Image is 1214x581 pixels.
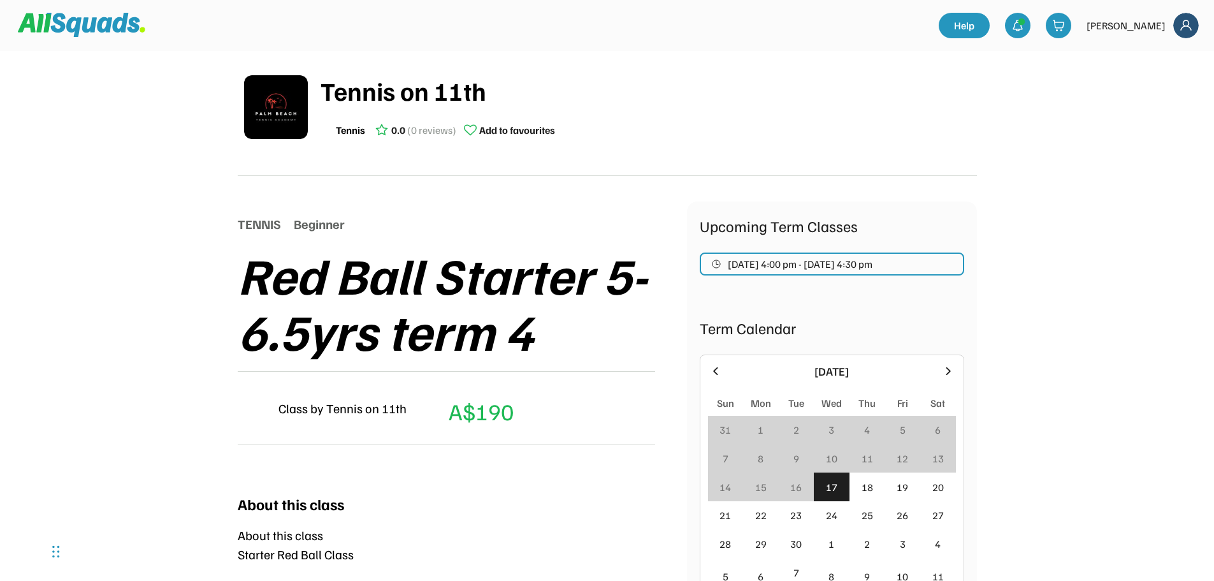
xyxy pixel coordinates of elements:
[900,422,906,438] div: 5
[755,480,767,495] div: 15
[719,422,731,438] div: 31
[758,422,763,438] div: 1
[719,480,731,495] div: 14
[897,508,908,523] div: 26
[826,508,837,523] div: 24
[336,122,365,138] div: Tennis
[793,565,799,580] div: 7
[449,394,514,429] div: A$190
[755,536,767,552] div: 29
[278,399,407,418] div: Class by Tennis on 11th
[862,508,873,523] div: 25
[864,422,870,438] div: 4
[719,536,731,552] div: 28
[700,316,964,339] div: Term Calendar
[723,451,728,466] div: 7
[479,122,555,138] div: Add to favourites
[758,451,763,466] div: 8
[935,536,941,552] div: 4
[826,480,837,495] div: 17
[862,451,873,466] div: 11
[862,480,873,495] div: 18
[755,508,767,523] div: 22
[939,13,990,38] a: Help
[1087,18,1166,33] div: [PERSON_NAME]
[391,122,405,138] div: 0.0
[294,214,345,233] div: Beginner
[932,451,944,466] div: 13
[897,480,908,495] div: 19
[238,214,281,233] div: TENNIS
[932,480,944,495] div: 20
[864,536,870,552] div: 2
[1011,19,1024,32] img: bell-03%20%281%29.svg
[930,395,945,411] div: Sat
[788,395,804,411] div: Tue
[700,214,964,237] div: Upcoming Term Classes
[793,451,799,466] div: 9
[821,395,842,411] div: Wed
[18,13,145,37] img: Squad%20Logo.svg
[793,422,799,438] div: 2
[897,395,908,411] div: Fri
[932,508,944,523] div: 27
[238,246,687,358] div: Red Ball Starter 5-6.5yrs term 4
[238,393,268,423] img: IMG_2979.png
[751,395,771,411] div: Mon
[719,508,731,523] div: 21
[407,122,456,138] div: (0 reviews)
[1173,13,1199,38] img: Frame%2018.svg
[828,536,834,552] div: 1
[321,71,977,110] div: Tennis on 11th
[900,536,906,552] div: 3
[700,253,964,276] button: [DATE] 4:00 pm - [DATE] 4:30 pm
[858,395,876,411] div: Thu
[728,259,872,269] span: [DATE] 4:00 pm - [DATE] 4:30 pm
[244,75,308,139] img: IMG_2979.png
[790,508,802,523] div: 23
[790,480,802,495] div: 16
[1052,19,1065,32] img: shopping-cart-01%20%281%29.svg
[790,536,802,552] div: 30
[238,492,344,515] div: About this class
[717,395,734,411] div: Sun
[935,422,941,438] div: 6
[828,422,834,438] div: 3
[730,363,934,380] div: [DATE]
[897,451,908,466] div: 12
[826,451,837,466] div: 10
